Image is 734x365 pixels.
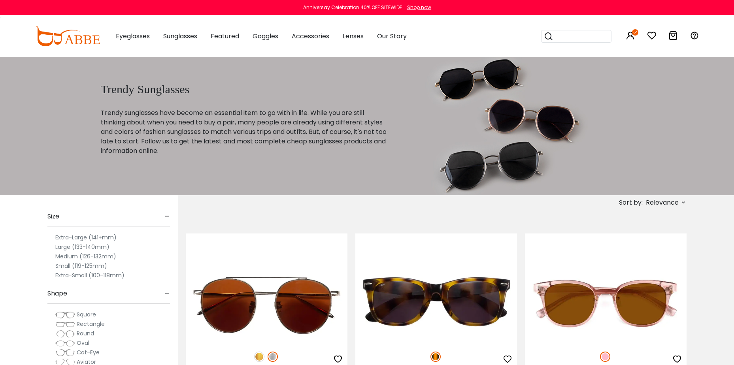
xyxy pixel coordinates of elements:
span: Cat-Eye [77,348,100,356]
span: Relevance [646,196,679,210]
img: Pink [600,352,610,362]
label: Small (119-125mm) [55,261,107,271]
span: Goggles [253,32,278,41]
label: Large (133-140mm) [55,242,109,252]
img: Silver [268,352,278,362]
span: Size [47,207,59,226]
span: Shape [47,284,67,303]
img: Tortoise Hurra - TR ,Universal Bridge Fit [355,262,517,343]
span: - [165,284,170,303]
label: Extra-Small (100-118mm) [55,271,125,280]
a: Shop now [403,4,431,11]
div: Anniversay Celebration 40% OFF SITEWIDE [303,4,402,11]
img: Rectangle.png [55,320,75,328]
img: Cat-Eye.png [55,349,75,357]
img: abbeglasses.com [35,26,100,46]
img: Silver Squrel - Metal,Metal ,Adjust Nose Pads [186,262,347,343]
span: Oval [77,339,89,347]
img: Square.png [55,311,75,319]
span: Lenses [343,32,364,41]
span: Our Story [377,32,407,41]
label: Extra-Large (141+mm) [55,233,117,242]
span: Rectangle [77,320,105,328]
img: trendy sunglasses [408,57,609,195]
img: Pink Roaring - TR ,Adjust Nose Pads [525,262,687,343]
span: Featured [211,32,239,41]
h1: Trendy Sunglasses [101,82,389,96]
span: Accessories [292,32,329,41]
img: Tortoise [430,352,441,362]
label: Medium (126-132mm) [55,252,116,261]
span: Eyeglasses [116,32,150,41]
div: Shop now [407,4,431,11]
span: - [165,207,170,226]
img: Gold [254,352,264,362]
p: Trendy sunglasses have become an essential item to go with in life. While you are still thinking ... [101,108,389,156]
img: Oval.png [55,339,75,347]
span: Round [77,329,94,337]
span: Sort by: [619,198,643,207]
span: Square [77,310,96,318]
img: Round.png [55,330,75,338]
span: Sunglasses [163,32,197,41]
